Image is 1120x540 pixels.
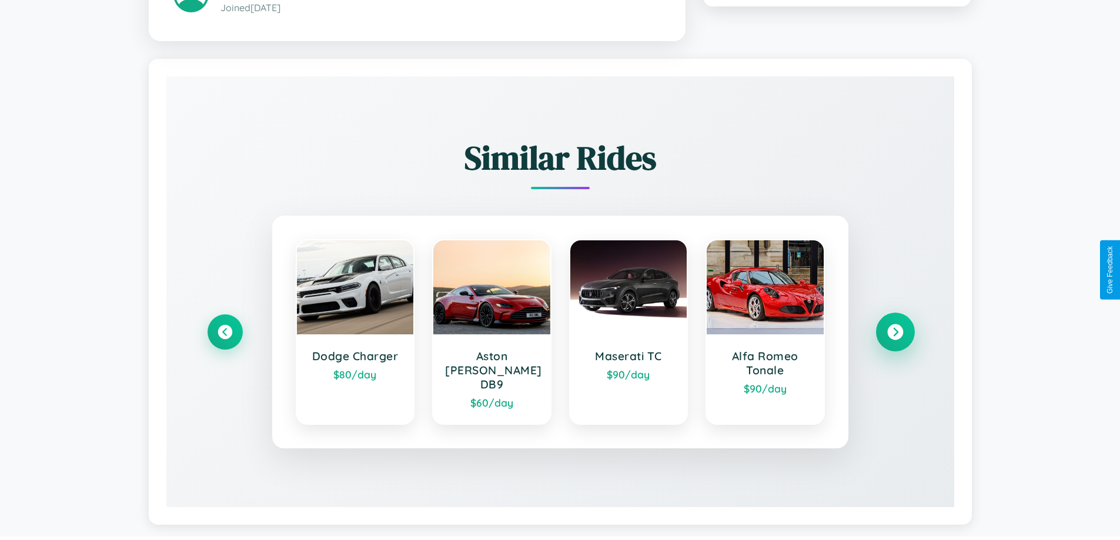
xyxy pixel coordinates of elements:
[432,239,551,425] a: Aston [PERSON_NAME] DB9$60/day
[718,382,812,395] div: $ 90 /day
[445,396,539,409] div: $ 60 /day
[582,349,676,363] h3: Maserati TC
[309,349,402,363] h3: Dodge Charger
[1106,246,1114,294] div: Give Feedback
[208,135,913,180] h2: Similar Rides
[309,368,402,381] div: $ 80 /day
[569,239,688,425] a: Maserati TC$90/day
[296,239,415,425] a: Dodge Charger$80/day
[445,349,539,391] h3: Aston [PERSON_NAME] DB9
[582,368,676,381] div: $ 90 /day
[718,349,812,377] h3: Alfa Romeo Tonale
[706,239,825,425] a: Alfa Romeo Tonale$90/day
